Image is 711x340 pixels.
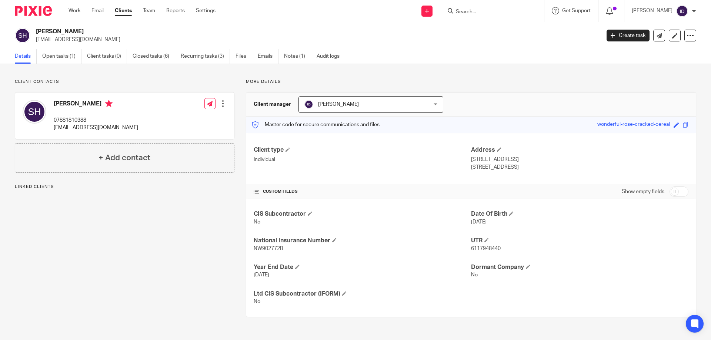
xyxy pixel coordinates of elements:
h4: Date Of Birth [471,210,688,218]
a: Emails [258,49,278,64]
p: Individual [254,156,471,163]
h4: National Insurance Number [254,237,471,245]
p: [EMAIL_ADDRESS][DOMAIN_NAME] [54,124,138,131]
a: Email [91,7,104,14]
img: svg%3E [15,28,30,43]
a: Team [143,7,155,14]
p: 07881810388 [54,117,138,124]
h4: UTR [471,237,688,245]
h4: Client type [254,146,471,154]
div: wonderful-rose-cracked-cereal [597,121,670,129]
h4: Ltd CIS Subcontractor (IFORM) [254,290,471,298]
p: [STREET_ADDRESS] [471,156,688,163]
p: More details [246,79,696,85]
span: No [254,219,260,225]
a: Settings [196,7,216,14]
img: svg%3E [676,5,688,17]
span: NW902772B [254,246,283,251]
span: [DATE] [471,219,487,225]
a: Create task [607,30,650,41]
span: Get Support [562,8,591,13]
a: Audit logs [317,49,345,64]
a: Notes (1) [284,49,311,64]
p: [STREET_ADDRESS] [471,164,688,171]
p: [PERSON_NAME] [632,7,672,14]
img: svg%3E [23,100,46,124]
h4: [PERSON_NAME] [54,100,138,109]
h4: CIS Subcontractor [254,210,471,218]
img: Pixie [15,6,52,16]
p: [EMAIL_ADDRESS][DOMAIN_NAME] [36,36,595,43]
span: No [254,299,260,304]
a: Files [236,49,252,64]
a: Client tasks (0) [87,49,127,64]
i: Primary [105,100,113,107]
span: 6117948440 [471,246,501,251]
a: Work [69,7,80,14]
h4: Dormant Company [471,263,688,271]
p: Linked clients [15,184,234,190]
span: [PERSON_NAME] [318,102,359,107]
a: Recurring tasks (3) [181,49,230,64]
a: Open tasks (1) [42,49,81,64]
span: [DATE] [254,272,269,277]
label: Show empty fields [622,188,664,195]
a: Closed tasks (6) [133,49,175,64]
a: Reports [166,7,185,14]
span: No [471,272,478,277]
a: Details [15,49,37,64]
h4: Year End Date [254,263,471,271]
h4: + Add contact [99,152,150,164]
h2: [PERSON_NAME] [36,28,484,36]
img: svg%3E [304,100,313,109]
input: Search [455,9,522,16]
h4: Address [471,146,688,154]
h3: Client manager [254,101,291,108]
p: Client contacts [15,79,234,85]
a: Clients [115,7,132,14]
h4: CUSTOM FIELDS [254,189,471,195]
p: Master code for secure communications and files [252,121,380,128]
